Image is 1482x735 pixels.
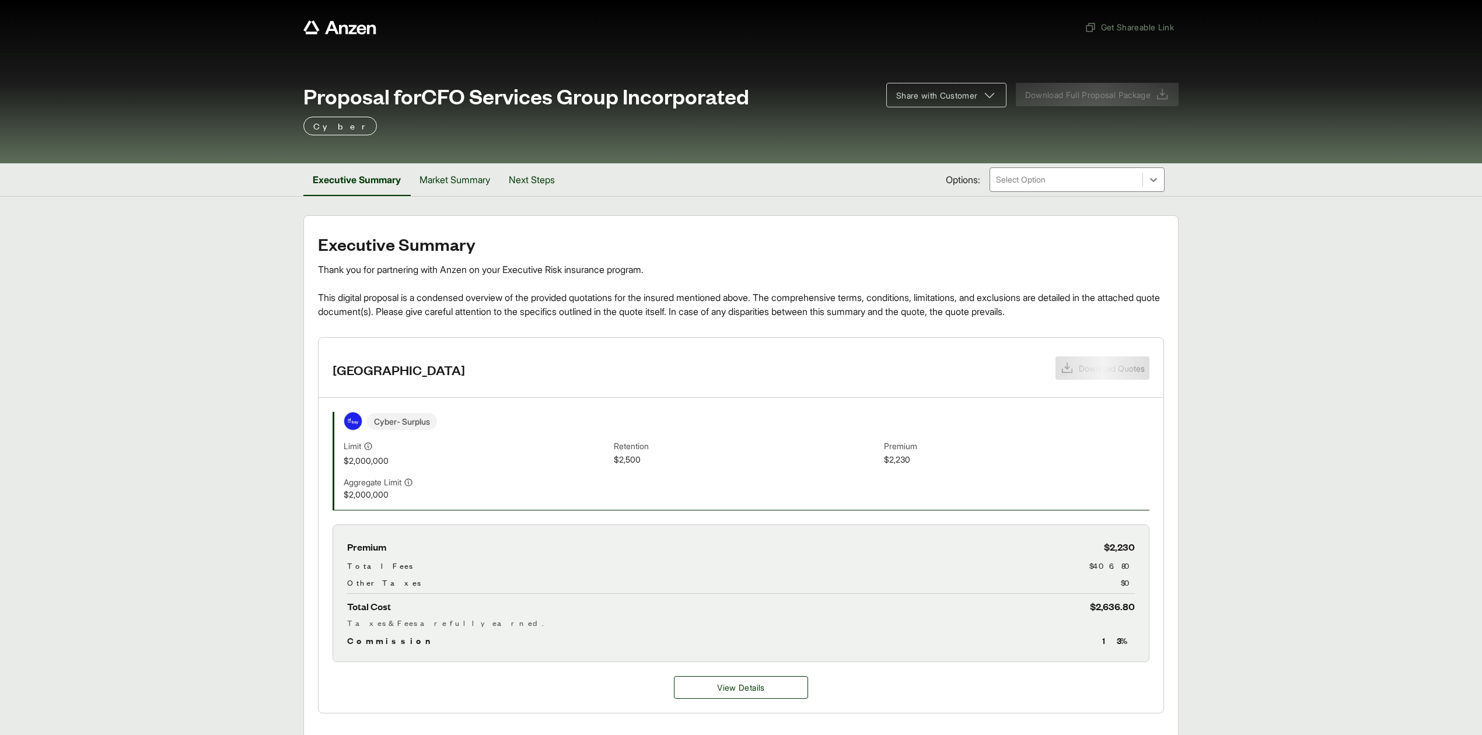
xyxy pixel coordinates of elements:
[896,89,978,101] span: Share with Customer
[1090,598,1135,614] span: $2,636.80
[1085,21,1174,33] span: Get Shareable Link
[344,488,609,501] span: $2,000,000
[886,83,1006,107] button: Share with Customer
[347,559,413,572] span: Total Fees
[333,361,465,379] h3: [GEOGRAPHIC_DATA]
[614,453,879,467] span: $2,500
[499,163,564,196] button: Next Steps
[717,681,764,694] span: View Details
[344,454,609,467] span: $2,000,000
[946,173,980,187] span: Options:
[318,262,1164,318] div: Thank you for partnering with Anzen on your Executive Risk insurance program. This digital propos...
[347,633,436,647] span: Commission
[344,476,401,488] span: Aggregate Limit
[674,676,808,699] button: View Details
[347,617,1135,629] div: Taxes & Fees are fully earned.
[303,84,749,107] span: Proposal for CFO Services Group Incorporated
[344,412,362,430] img: At-Bay
[347,576,421,589] span: Other Taxes
[674,676,808,699] a: At-Bay details
[1080,16,1179,38] button: Get Shareable Link
[1025,89,1151,101] span: Download Full Proposal Package
[1121,576,1135,589] span: $0
[1104,539,1135,555] span: $2,230
[614,440,879,453] span: Retention
[1089,559,1135,572] span: $406.80
[347,598,391,614] span: Total Cost
[347,539,386,555] span: Premium
[884,440,1149,453] span: Premium
[313,119,367,133] p: Cyber
[303,20,376,34] a: Anzen website
[303,163,410,196] button: Executive Summary
[344,440,361,452] span: Limit
[884,453,1149,467] span: $2,230
[1102,633,1135,647] span: 13 %
[318,235,1164,253] h2: Executive Summary
[367,413,437,430] span: Cyber - Surplus
[410,163,499,196] button: Market Summary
